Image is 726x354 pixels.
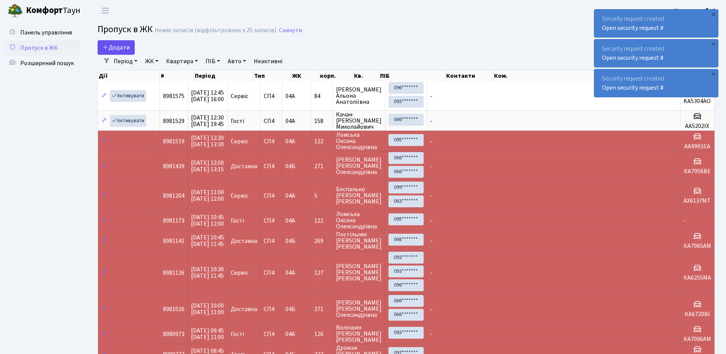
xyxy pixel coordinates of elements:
[103,43,130,52] span: Додати
[710,10,717,18] div: ×
[231,193,248,199] span: Сервіс
[279,27,302,34] a: Скинути
[430,305,432,313] span: -
[20,28,72,37] span: Панель управління
[674,6,717,15] a: Консьєрж б. 4.
[602,54,664,62] a: Open security request #
[163,117,184,125] span: 8981529
[231,93,248,99] span: Сервіс
[286,269,295,277] span: 04А
[98,23,153,36] span: Пропуск в ЖК
[336,324,382,343] span: Волошин [PERSON_NAME] [PERSON_NAME]
[4,25,80,40] a: Панель управління
[191,88,224,103] span: [DATE] 12:45 [DATE] 16:00
[430,162,432,170] span: -
[314,218,330,224] span: 122
[264,270,279,276] span: СП4
[430,92,432,100] span: -
[191,302,224,316] span: [DATE] 10:00 [DATE] 11:00
[231,270,248,276] span: Сервіс
[163,192,184,200] span: 8981204
[314,163,330,169] span: 271
[191,265,224,280] span: [DATE] 10:30 [DATE] 11:45
[314,238,330,244] span: 269
[314,138,330,144] span: 122
[286,137,295,146] span: 04А
[336,300,382,318] span: [PERSON_NAME] [PERSON_NAME] Олександрівна
[336,211,382,229] span: Ломська Оксана Олександрівна
[231,138,248,144] span: Сервіс
[336,132,382,150] span: Ломська Оксана Олександрівна
[191,213,224,228] span: [DATE] 10:45 [DATE] 12:00
[594,69,718,97] div: Security request created
[264,118,279,124] span: СП4
[8,3,23,18] img: logo.png
[314,193,330,199] span: 5
[314,331,330,337] span: 126
[674,7,717,15] b: Консьєрж б. 4.
[379,70,445,81] th: ПІБ
[163,237,184,245] span: 8981141
[26,4,63,16] b: Комфорт
[286,192,295,200] span: 04А
[231,163,257,169] span: Доставка
[4,56,80,71] a: Розширений пошук
[163,55,201,68] a: Квартира
[111,55,140,68] a: Період
[602,84,664,92] a: Open security request #
[314,306,330,312] span: 271
[684,311,711,318] h5: КА6720ВІ
[163,92,184,100] span: 8981575
[155,27,277,34] div: Немає записів (відфільтровано з 25 записів).
[336,157,382,175] span: [PERSON_NAME] [PERSON_NAME] Олександрівна
[602,24,664,32] a: Open security request #
[191,159,224,174] span: [DATE] 12:00 [DATE] 13:15
[163,330,184,338] span: 8980973
[314,118,330,124] span: 158
[710,40,717,48] div: ×
[163,137,184,146] span: 8981519
[191,134,224,149] span: [DATE] 12:30 [DATE] 13:30
[594,10,718,37] div: Security request created
[191,113,224,128] span: [DATE] 12:30 [DATE] 19:45
[430,216,432,225] span: -
[163,216,184,225] span: 8981173
[286,237,295,245] span: 04Б
[163,162,184,170] span: 8981439
[20,59,74,67] span: Розширений пошук
[314,93,330,99] span: 84
[202,55,223,68] a: ПІБ
[684,168,711,175] h5: КА7956ВЕ
[291,70,319,81] th: ЖК
[684,143,711,150] h5: АА9991ЄА
[110,90,146,102] a: Активувати
[231,118,244,124] span: Гості
[191,188,224,203] span: [DATE] 11:00 [DATE] 12:00
[26,4,80,17] span: Таун
[286,117,295,125] span: 04А
[225,55,249,68] a: Авто
[684,243,711,250] h5: КА7065АМ
[493,70,674,81] th: Ком.
[96,4,115,17] button: Переключити навігацію
[684,197,711,205] h5: АХ6137МТ
[253,70,292,81] th: Тип
[251,55,286,68] a: Неактивні
[684,336,711,343] h5: КА7096АМ
[191,326,224,341] span: [DATE] 09:45 [DATE] 11:00
[20,44,58,52] span: Пропуск в ЖК
[194,70,253,81] th: Період
[286,216,295,225] span: 04А
[430,269,432,277] span: -
[430,330,432,338] span: -
[430,237,432,245] span: -
[336,263,382,282] span: [PERSON_NAME] [PERSON_NAME] [PERSON_NAME]
[319,70,353,81] th: корп.
[336,231,382,250] span: Постільняк [PERSON_NAME] [PERSON_NAME]
[98,70,160,81] th: Дії
[314,270,330,276] span: 127
[4,40,80,56] a: Пропуск в ЖК
[163,269,184,277] span: 8981126
[231,331,244,337] span: Гості
[684,274,711,282] h5: КА6255МА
